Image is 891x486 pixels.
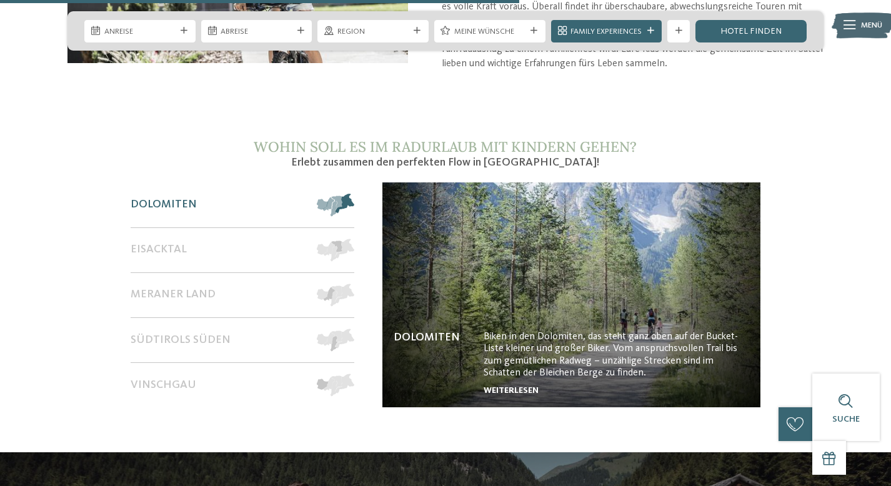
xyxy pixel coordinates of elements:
[382,182,760,407] img: Radurlaub mit Kindern in Südtirol
[104,26,176,37] span: Anreise
[131,288,216,302] span: Meraner Land
[484,386,539,395] a: weiterlesen
[291,157,599,168] span: Erlebt zusammen den perfekten Flow in [GEOGRAPHIC_DATA]!
[570,26,642,37] span: Family Experiences
[337,26,409,37] span: Region
[221,26,292,37] span: Abreise
[254,137,637,156] span: Wohin soll es im Radurlaub mit Kindern gehen?
[131,198,197,212] span: Dolomiten
[131,379,196,392] span: Vinschgau
[131,334,231,347] span: Südtirols Süden
[695,20,807,42] a: Hotel finden
[832,415,860,424] span: Suche
[454,26,526,37] span: Meine Wünsche
[131,243,187,257] span: Eisacktal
